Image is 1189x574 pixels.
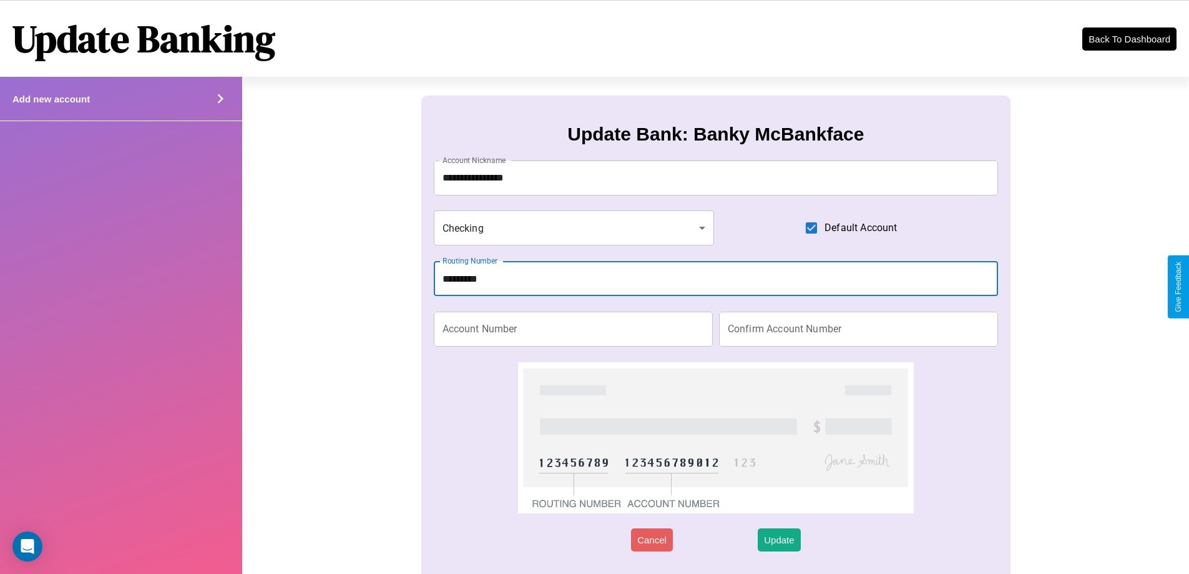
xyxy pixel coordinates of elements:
h1: Update Banking [12,13,275,64]
img: check [518,362,913,513]
button: Update [758,528,800,552]
label: Routing Number [443,255,497,266]
div: Give Feedback [1174,262,1183,312]
h4: Add new account [12,94,90,104]
button: Cancel [631,528,673,552]
h3: Update Bank: Banky McBankface [567,124,864,145]
button: Back To Dashboard [1082,27,1177,51]
div: Open Intercom Messenger [12,532,42,562]
span: Default Account [824,220,897,235]
div: Checking [434,210,715,245]
label: Account Nickname [443,155,506,166]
